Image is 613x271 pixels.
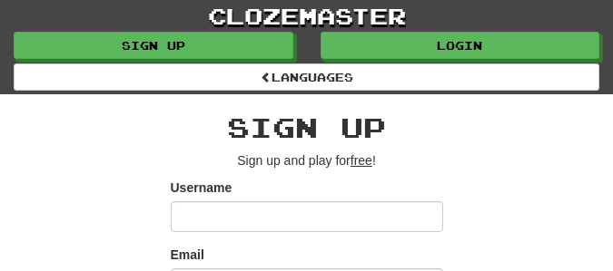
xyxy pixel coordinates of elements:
a: Languages [14,63,599,91]
a: Login [321,32,600,59]
u: free [351,153,372,168]
label: Email [171,246,204,264]
label: Username [171,179,232,197]
h2: Sign up [171,112,443,142]
p: Sign up and play for ! [171,151,443,169]
a: Sign up [14,32,293,59]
